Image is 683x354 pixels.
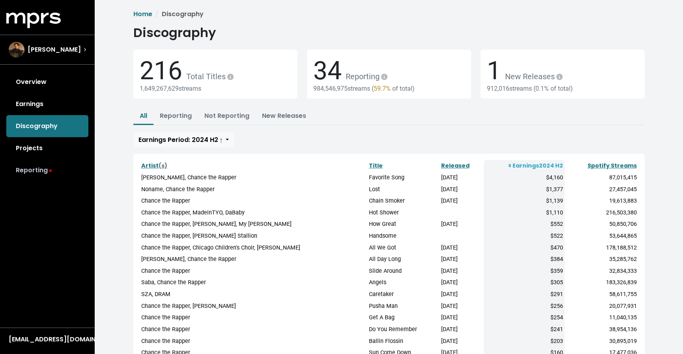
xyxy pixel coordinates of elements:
td: Chance the Rapper, [PERSON_NAME] [140,300,367,312]
td: [DATE] [440,289,484,300]
td: [DATE] [440,265,484,277]
span: Earnings Period: 2024 H2 [138,135,223,144]
td: 35,285,762 [565,253,638,265]
a: mprs logo [6,15,61,24]
td: Favorite Song [367,172,440,184]
td: Chance the Rapper [140,312,367,324]
span: Total Titles [182,72,235,81]
td: 53,644,865 [565,230,638,242]
img: The selected account / producer [9,42,24,58]
td: Hot Shower [367,207,440,219]
span: 1 [487,56,501,86]
td: [DATE] [440,242,484,254]
td: Noname, Chance the Rapper [140,184,367,196]
a: Reporting [160,111,192,120]
div: [EMAIL_ADDRESS][DOMAIN_NAME] [9,335,86,344]
td: [DATE] [440,324,484,335]
small: † [220,137,223,143]
nav: breadcrumb [133,9,645,19]
td: Chain Smoker [367,195,440,207]
span: 59.7% [374,85,391,92]
td: 32,834,333 [565,265,638,277]
td: [PERSON_NAME], Chance the Rapper [140,172,367,184]
div: $1,377 [485,185,563,194]
div: 984,546,975 streams ( of total) [313,85,465,92]
div: 1,649,267,629 streams [140,85,291,92]
li: Discography [152,9,204,19]
td: [DATE] [440,253,484,265]
a: Not Reporting [204,111,249,120]
a: Artist(s) [141,162,167,170]
td: Caretaker [367,289,440,300]
span: 216 [140,56,182,86]
td: [DATE] [440,277,484,289]
td: [DATE] [440,312,484,324]
td: Chance the Rapper [140,265,367,277]
td: How Great [367,218,440,230]
a: Title [369,162,383,170]
div: $203 [485,337,563,346]
td: Chance the Rapper, Chicago Children's Choir, [PERSON_NAME] [140,242,367,254]
td: Chance the Rapper [140,324,367,335]
td: 178,188,512 [565,242,638,254]
div: $384 [485,255,563,264]
td: 38,954,136 [565,324,638,335]
td: Chance the Rapper [140,335,367,347]
div: 912,016 streams ( of total) [487,85,638,92]
td: 20,077,931 [565,300,638,312]
span: (s) [159,162,167,170]
div: $359 [485,267,563,276]
button: [EMAIL_ADDRESS][DOMAIN_NAME] [6,334,88,345]
td: 216,503,380 [565,207,638,219]
td: Pusha Man [367,300,440,312]
td: Chance the Rapper, [PERSON_NAME] Stallion [140,230,367,242]
a: All [140,111,147,120]
td: Chance the Rapper [140,195,367,207]
span: [PERSON_NAME] [28,45,81,54]
td: [DATE] [440,184,484,196]
td: 19,613,883 [565,195,638,207]
td: [DATE] [440,195,484,207]
td: All We Got [367,242,440,254]
div: $241 [485,325,563,334]
td: [DATE] [440,335,484,347]
div: $470 [485,244,563,252]
td: Handsome [367,230,440,242]
td: 30,895,019 [565,335,638,347]
span: 34 [313,56,342,86]
span: Reporting [342,72,389,81]
td: [DATE] [440,218,484,230]
div: $4,160 [485,173,563,182]
div: $256 [485,302,563,311]
td: [DATE] [440,300,484,312]
a: Overview [6,71,88,93]
div: $1,110 [485,209,563,217]
td: 50,850,706 [565,218,638,230]
a: Released [441,162,470,170]
td: 183,326,839 [565,277,638,289]
a: Earnings [6,93,88,115]
td: Slide Around [367,265,440,277]
td: 27,457,045 [565,184,638,196]
div: $291 [485,290,563,299]
a: Spotify Streams [588,162,637,170]
td: SZA, DRAM [140,289,367,300]
td: 11,040,135 [565,312,638,324]
td: Ballin Flossin [367,335,440,347]
td: [DATE] [440,172,484,184]
td: [PERSON_NAME], Chance the Rapper [140,253,367,265]
td: Do You Remember [367,324,440,335]
div: $552 [485,220,563,229]
div: $254 [485,313,563,322]
div: $1,139 [485,197,563,205]
a: New Releases [262,111,306,120]
td: 58,611,755 [565,289,638,300]
td: All Day Long [367,253,440,265]
h1: Discography [133,25,216,40]
div: $522 [485,232,563,240]
td: Chance the Rapper, MadeinTYO, DaBaby [140,207,367,219]
th: Earnings 2024 H2 [484,160,565,172]
td: Lost [367,184,440,196]
a: Projects [6,137,88,159]
td: Angels [367,277,440,289]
